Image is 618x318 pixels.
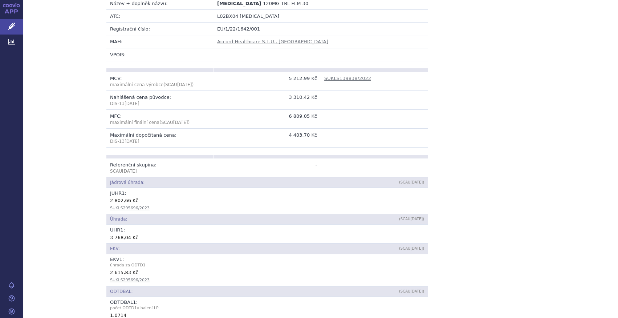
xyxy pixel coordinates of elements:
p: DIS-13 [110,101,210,107]
td: - [214,158,321,177]
span: 1 [134,306,137,310]
td: Registrační číslo: [106,23,214,35]
td: ATC: [106,10,214,23]
span: (SCAU ) [399,180,424,184]
td: Maximální dopočítaná cena: [106,128,214,147]
span: 1 [119,257,122,262]
a: SUKLS139838/2022 [324,76,371,81]
span: (SCAU ) [110,82,194,87]
span: počet ODTD v balení LP [110,305,424,311]
p: SCAU [110,168,210,174]
span: (SCAU ) [399,217,424,221]
span: 1 [133,299,136,305]
td: - [214,48,428,61]
span: [DATE] [177,82,192,87]
td: Nahlášená cena původce: [106,90,214,109]
td: VPOIS: [106,48,214,61]
span: 1 [143,263,146,267]
span: 120MG TBL FLM 30 [263,1,308,6]
td: ODTDBAL: [106,286,321,297]
span: [DATE] [410,246,423,250]
td: 3 310,42 Kč [214,90,321,109]
td: EKV: [106,243,321,254]
td: Jádrová úhrada: [106,177,321,188]
span: [MEDICAL_DATA] [240,13,279,19]
span: (SCAU ) [399,246,424,250]
td: EKV : [106,254,428,286]
span: [MEDICAL_DATA] [217,1,261,6]
span: úhrada za ODTD [110,262,424,269]
td: MFC: [106,109,214,128]
span: maximální cena výrobce [110,82,163,87]
td: 4 403,70 Kč [214,128,321,147]
td: EU/1/22/1642/001 [214,23,428,35]
a: Accord Healthcare S.L.U., [GEOGRAPHIC_DATA] [217,39,328,44]
span: [DATE] [173,120,188,125]
td: 5 212,99 Kč [214,72,321,91]
span: 1 [120,227,123,233]
td: Referenční skupina: [106,158,214,177]
td: Úhrada: [106,214,321,225]
td: UHR : [106,225,428,243]
span: [DATE] [125,139,139,144]
span: (SCAU ) [399,289,424,293]
td: MAH: [106,35,214,48]
td: JUHR : [106,188,428,214]
p: maximální finální cena [110,120,210,126]
span: L02BX04 [217,13,238,19]
span: 1 [122,190,125,196]
td: 6 809,05 Kč [214,109,321,128]
div: 2 615,83 Kč [110,269,424,276]
span: [DATE] [122,169,137,174]
span: [DATE] [410,180,423,184]
a: SUKLS295696/2023 [110,206,150,210]
a: SUKLS295696/2023 [110,278,150,282]
span: [DATE] [410,289,423,293]
div: 3 768,04 Kč [110,234,424,241]
p: DIS-13 [110,138,210,145]
span: [DATE] [125,101,139,106]
span: [DATE] [410,217,423,221]
div: 2 802,66 Kč [110,197,424,204]
td: MCV: [106,72,214,91]
span: (SCAU ) [159,120,190,125]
